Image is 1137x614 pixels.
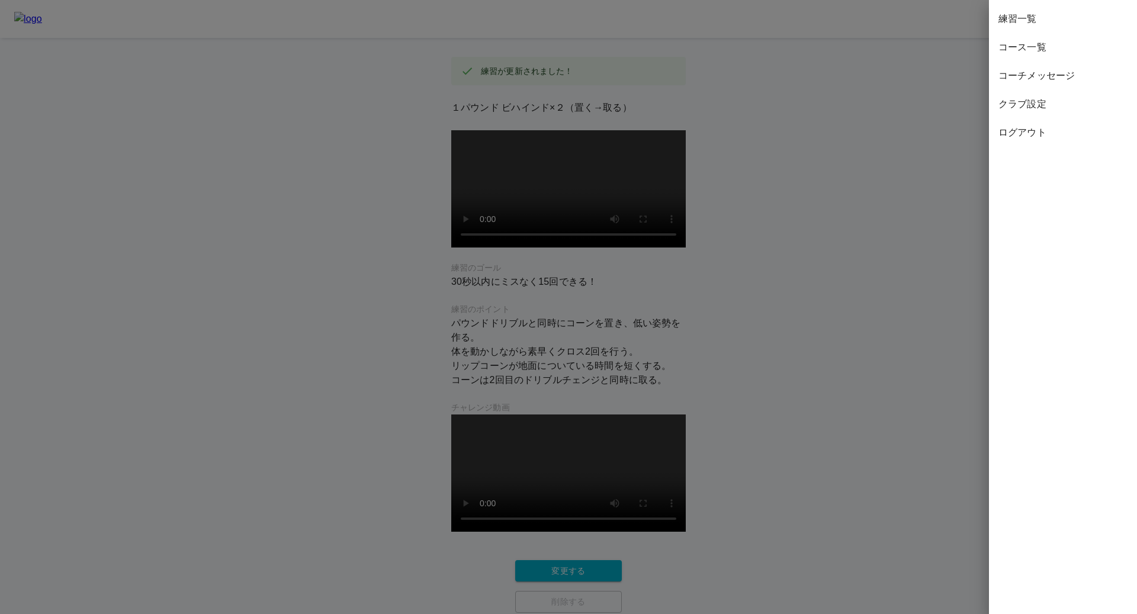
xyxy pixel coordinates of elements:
[989,5,1137,33] div: 練習一覧
[989,62,1137,90] div: コーチメッセージ
[989,33,1137,62] div: コース一覧
[998,126,1128,140] span: ログアウト
[998,97,1128,111] span: クラブ設定
[998,40,1128,54] span: コース一覧
[989,118,1137,147] div: ログアウト
[998,12,1128,26] span: 練習一覧
[989,90,1137,118] div: クラブ設定
[998,69,1128,83] span: コーチメッセージ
